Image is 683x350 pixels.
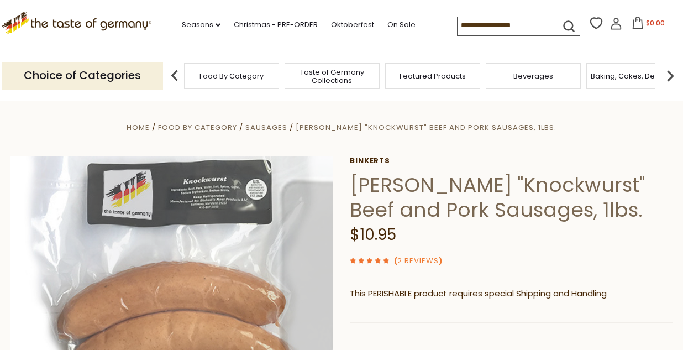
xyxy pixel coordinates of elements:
[350,287,673,301] p: This PERISHABLE product requires special Shipping and Handling
[331,19,374,31] a: Oktoberfest
[624,17,671,33] button: $0.00
[164,65,186,87] img: previous arrow
[394,255,442,266] span: ( )
[646,18,665,28] span: $0.00
[288,68,376,85] a: Taste of Germany Collections
[296,122,556,133] a: [PERSON_NAME] "Knockwurst" Beef and Pork Sausages, 1lbs.
[2,62,163,89] p: Choice of Categories
[182,19,220,31] a: Seasons
[659,65,681,87] img: next arrow
[245,122,287,133] a: Sausages
[360,309,673,323] li: We will ship this product in heat-protective packaging and ice.
[387,19,416,31] a: On Sale
[350,156,673,165] a: Binkerts
[350,224,396,245] span: $10.95
[158,122,237,133] a: Food By Category
[400,72,466,80] a: Featured Products
[591,72,676,80] a: Baking, Cakes, Desserts
[234,19,318,31] a: Christmas - PRE-ORDER
[199,72,264,80] a: Food By Category
[127,122,150,133] a: Home
[397,255,439,267] a: 2 Reviews
[513,72,553,80] a: Beverages
[350,173,673,222] h1: [PERSON_NAME] "Knockwurst" Beef and Pork Sausages, 1lbs.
